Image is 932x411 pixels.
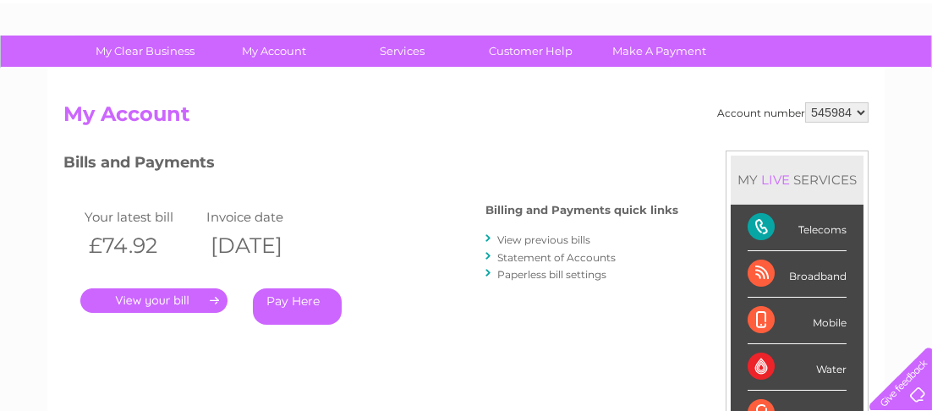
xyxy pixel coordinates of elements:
a: My Account [205,36,344,67]
h3: Bills and Payments [63,151,678,180]
a: Services [333,36,473,67]
a: Water [634,72,666,85]
a: View previous bills [497,233,590,246]
a: . [80,288,228,313]
a: Make A Payment [590,36,730,67]
div: Clear Business is a trading name of Verastar Limited (registered in [GEOGRAPHIC_DATA] No. 3667643... [68,9,867,82]
a: Contact [820,72,861,85]
a: Pay Here [253,288,342,325]
a: Paperless bill settings [497,268,606,281]
a: Log out [876,72,916,85]
img: logo.png [33,44,119,96]
h4: Billing and Payments quick links [485,204,678,216]
a: Statement of Accounts [497,251,616,264]
th: £74.92 [80,228,202,263]
h2: My Account [63,102,869,134]
div: LIVE [758,172,793,188]
a: Telecoms [724,72,775,85]
div: MY SERVICES [731,156,863,204]
div: Account number [717,102,869,123]
a: My Clear Business [76,36,216,67]
div: Telecoms [748,205,847,251]
td: Your latest bill [80,205,202,228]
td: Invoice date [202,205,324,228]
div: Broadband [748,251,847,298]
a: Energy [677,72,714,85]
div: Water [748,344,847,391]
a: 0333 014 3131 [613,8,730,30]
div: Mobile [748,298,847,344]
a: Customer Help [462,36,601,67]
th: [DATE] [202,228,324,263]
a: Blog [785,72,809,85]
